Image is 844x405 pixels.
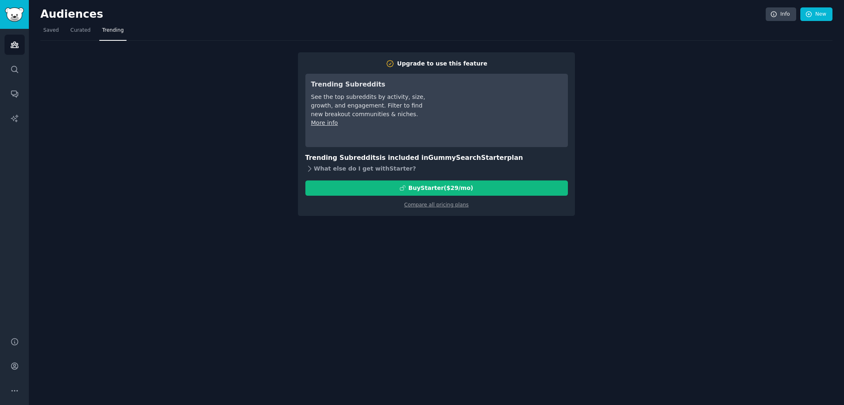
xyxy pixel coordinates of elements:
[305,163,568,175] div: What else do I get with Starter ?
[408,184,473,192] div: Buy Starter ($ 29 /mo )
[40,24,62,41] a: Saved
[311,93,427,119] div: See the top subreddits by activity, size, growth, and engagement. Filter to find new breakout com...
[70,27,91,34] span: Curated
[404,202,469,208] a: Compare all pricing plans
[800,7,832,21] a: New
[311,119,338,126] a: More info
[40,8,766,21] h2: Audiences
[305,180,568,196] button: BuyStarter($29/mo)
[5,7,24,22] img: GummySearch logo
[766,7,796,21] a: Info
[428,154,507,162] span: GummySearch Starter
[43,27,59,34] span: Saved
[311,80,427,90] h3: Trending Subreddits
[102,27,124,34] span: Trending
[99,24,127,41] a: Trending
[68,24,94,41] a: Curated
[397,59,488,68] div: Upgrade to use this feature
[438,80,562,141] iframe: YouTube video player
[305,153,568,163] h3: Trending Subreddits is included in plan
